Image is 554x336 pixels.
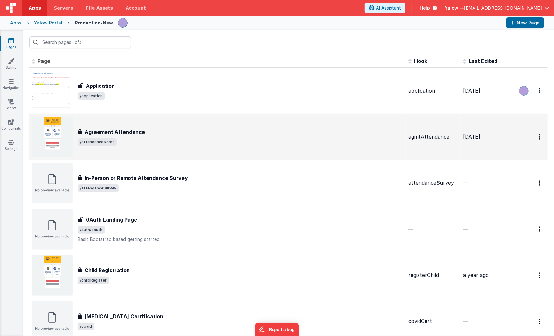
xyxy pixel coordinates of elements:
[255,323,299,336] iframe: Marker.io feedback button
[78,184,119,192] span: /attendanceSurvey
[408,133,458,141] div: agmtAttendance
[535,176,545,189] button: Options
[408,226,413,232] span: —
[86,5,113,11] span: File Assets
[463,180,468,186] span: —
[535,315,545,328] button: Options
[376,5,401,11] span: AI Assistant
[535,223,545,236] button: Options
[463,272,489,278] span: a year ago
[85,128,145,136] h3: Agreement Attendance
[408,87,458,94] div: application
[38,58,50,64] span: Page
[463,318,468,324] span: —
[54,5,73,11] span: Servers
[445,5,549,11] button: Yalow — [EMAIL_ADDRESS][DOMAIN_NAME]
[408,179,458,187] div: attendanceSurvey
[469,58,497,64] span: Last Edited
[34,20,62,26] div: Yalow Portal
[78,277,109,284] span: /childRegister
[78,226,105,234] span: /auth/oauth
[408,318,458,325] div: covidCert
[118,18,127,27] img: f7dc7ccd734670a43b6c935232ffe256
[414,58,427,64] span: Hook
[535,130,545,143] button: Options
[85,174,188,182] h3: In-Person or Remote Attendance Survey
[78,138,117,146] span: /attendanceAgmt
[75,20,113,26] div: Production-New
[463,87,480,94] span: [DATE]
[78,236,403,243] p: Basic Bootstrap based getting started
[420,5,430,11] span: Help
[463,134,480,140] span: [DATE]
[78,92,105,100] span: /application
[86,216,137,223] h3: 0Auth Landing Page
[506,17,544,28] button: New Page
[519,86,528,95] img: f7dc7ccd734670a43b6c935232ffe256
[10,20,22,26] div: Apps
[408,271,458,279] div: registerChild
[464,5,542,11] span: [EMAIL_ADDRESS][DOMAIN_NAME]
[29,36,131,48] input: Search pages, id's ...
[85,312,163,320] h3: [MEDICAL_DATA] Certification
[365,3,405,13] button: AI Assistant
[29,5,41,11] span: Apps
[85,266,130,274] h3: Child Registration
[86,82,115,90] h3: Application
[535,269,545,282] button: Options
[535,84,545,97] button: Options
[463,226,468,232] span: —
[445,5,464,11] span: Yalow —
[78,323,94,330] span: /covid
